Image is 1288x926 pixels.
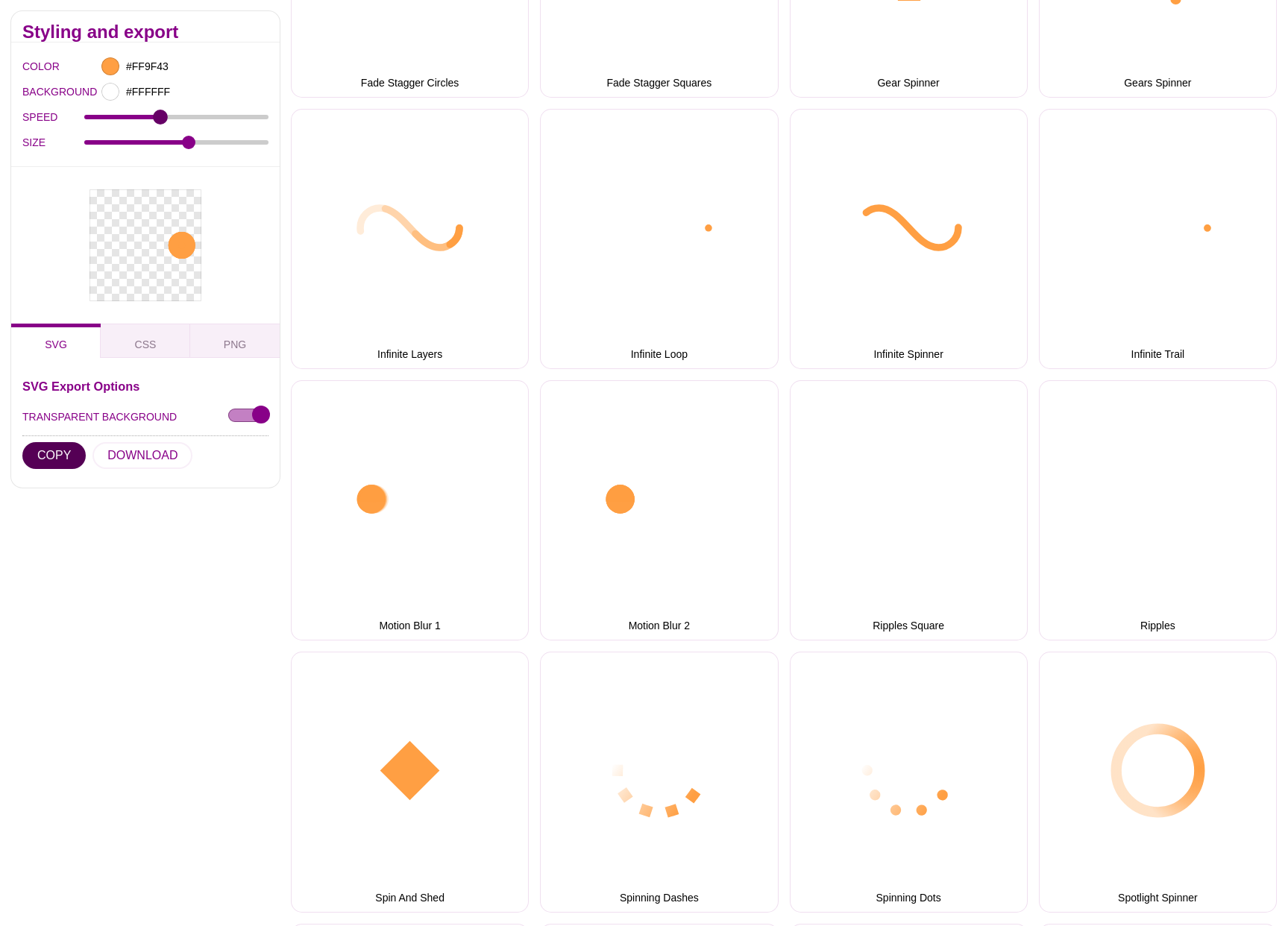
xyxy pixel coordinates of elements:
[291,652,529,912] button: Spin And Shed
[101,323,190,357] button: CSS
[1039,380,1277,640] button: Ripples
[224,338,246,350] span: PNG
[790,652,1028,912] button: Spinning Dots
[22,379,268,391] h3: SVG Export Options
[790,109,1028,369] button: Infinite Spinner
[22,57,41,76] label: COLOR
[22,132,84,151] label: SIZE
[1039,652,1277,912] button: Spotlight Spinner
[1039,109,1277,369] button: Infinite Trail
[22,26,268,38] h2: Styling and export
[540,109,778,369] button: Infinite Loop
[190,323,280,357] button: PNG
[790,380,1028,640] button: Ripples Square
[92,441,192,468] button: DOWNLOAD
[22,441,86,468] button: COPY
[135,338,157,350] span: CSS
[291,109,529,369] button: Infinite Layers
[540,380,778,640] button: Motion Blur 2
[22,406,177,426] label: TRANSPARENT BACKGROUND
[22,82,41,101] label: BACKGROUND
[291,380,529,640] button: Motion Blur 1
[22,107,84,127] label: SPEED
[540,652,778,912] button: Spinning Dashes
